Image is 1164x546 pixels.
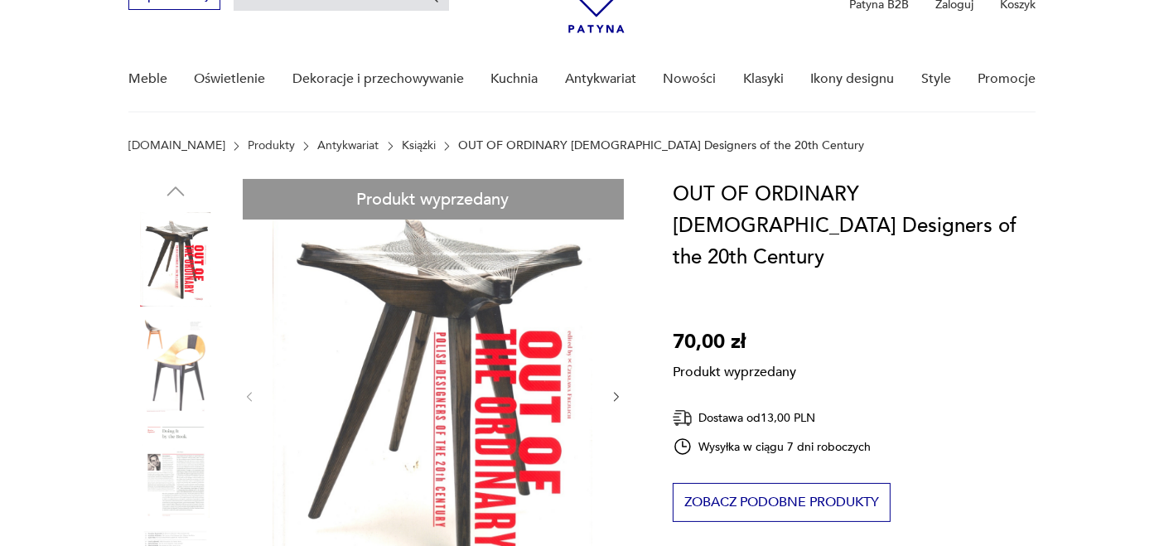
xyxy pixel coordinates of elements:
button: Zobacz podobne produkty [673,483,891,522]
a: Książki [402,139,436,152]
a: Style [921,47,951,111]
a: Produkty [248,139,295,152]
p: OUT OF ORDINARY [DEMOGRAPHIC_DATA] Designers of the 20th Century [459,139,865,152]
a: [DOMAIN_NAME] [128,139,225,152]
div: Dostawa od 13,00 PLN [673,408,872,428]
a: Antykwariat [318,139,379,152]
a: Antykwariat [565,47,636,111]
a: Oświetlenie [194,47,265,111]
div: Wysyłka w ciągu 7 dni roboczych [673,437,872,457]
a: Promocje [978,47,1036,111]
a: Nowości [663,47,716,111]
a: Klasyki [743,47,784,111]
p: 70,00 zł [673,326,796,358]
a: Dekoracje i przechowywanie [292,47,464,111]
p: Produkt wyprzedany [673,358,796,381]
h1: OUT OF ORDINARY [DEMOGRAPHIC_DATA] Designers of the 20th Century [673,179,1036,273]
img: Ikona dostawy [673,408,693,428]
a: Ikony designu [810,47,894,111]
a: Kuchnia [490,47,538,111]
a: Meble [128,47,167,111]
